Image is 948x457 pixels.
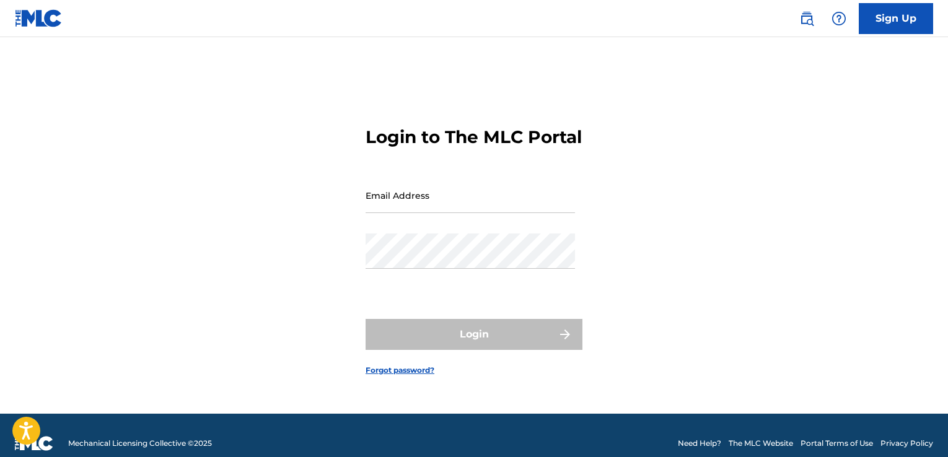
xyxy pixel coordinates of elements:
[729,438,793,449] a: The MLC Website
[794,6,819,31] a: Public Search
[801,438,873,449] a: Portal Terms of Use
[880,438,933,449] a: Privacy Policy
[827,6,851,31] div: Help
[68,438,212,449] span: Mechanical Licensing Collective © 2025
[15,9,63,27] img: MLC Logo
[366,126,582,148] h3: Login to The MLC Portal
[678,438,721,449] a: Need Help?
[832,11,846,26] img: help
[799,11,814,26] img: search
[859,3,933,34] a: Sign Up
[366,365,434,376] a: Forgot password?
[15,436,53,451] img: logo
